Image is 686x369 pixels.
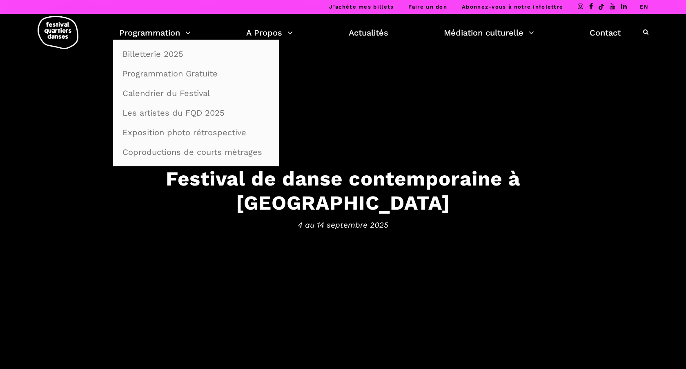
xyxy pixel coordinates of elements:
a: J’achète mes billets [329,4,394,10]
span: 4 au 14 septembre 2025 [90,219,596,231]
a: Abonnez-vous à notre infolettre [462,4,563,10]
a: Billetterie 2025 [118,45,274,63]
a: Contact [590,26,621,40]
img: logo-fqd-med [38,16,78,49]
a: Coproductions de courts métrages [118,143,274,161]
a: Programmation [119,26,191,40]
a: Exposition photo rétrospective [118,123,274,142]
a: Programmation Gratuite [118,64,274,83]
a: EN [640,4,648,10]
a: Médiation culturelle [444,26,534,40]
a: Calendrier du Festival [118,84,274,103]
a: Actualités [349,26,388,40]
a: Faire un don [408,4,447,10]
a: A Propos [246,26,293,40]
h3: Festival de danse contemporaine à [GEOGRAPHIC_DATA] [90,167,596,215]
a: Les artistes du FQD 2025 [118,103,274,122]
